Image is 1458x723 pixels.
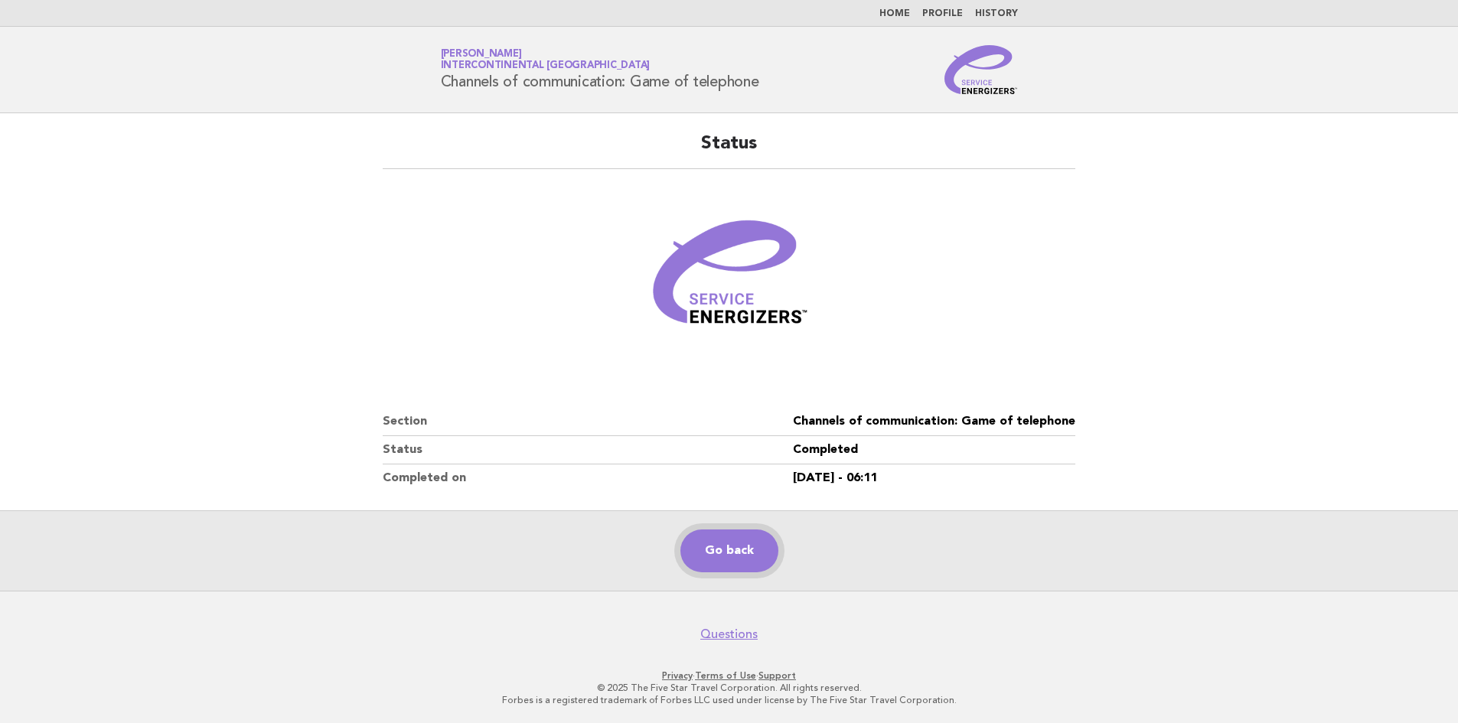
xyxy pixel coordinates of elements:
[261,694,1198,706] p: Forbes is a registered trademark of Forbes LLC used under license by The Five Star Travel Corpora...
[261,669,1198,682] p: · ·
[922,9,963,18] a: Profile
[879,9,910,18] a: Home
[700,627,758,642] a: Questions
[261,682,1198,694] p: © 2025 The Five Star Travel Corporation. All rights reserved.
[793,464,1075,492] dd: [DATE] - 06:11
[975,9,1018,18] a: History
[695,670,756,681] a: Terms of Use
[441,61,651,71] span: InterContinental [GEOGRAPHIC_DATA]
[441,49,651,70] a: [PERSON_NAME]InterContinental [GEOGRAPHIC_DATA]
[383,436,793,464] dt: Status
[793,408,1075,436] dd: Channels of communication: Game of telephone
[441,50,759,90] h1: Channels of communication: Game of telephone
[793,436,1075,464] dd: Completed
[638,187,821,371] img: Verified
[680,529,778,572] a: Go back
[662,670,693,681] a: Privacy
[383,464,793,492] dt: Completed on
[758,670,796,681] a: Support
[383,132,1075,169] h2: Status
[383,408,793,436] dt: Section
[944,45,1018,94] img: Service Energizers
